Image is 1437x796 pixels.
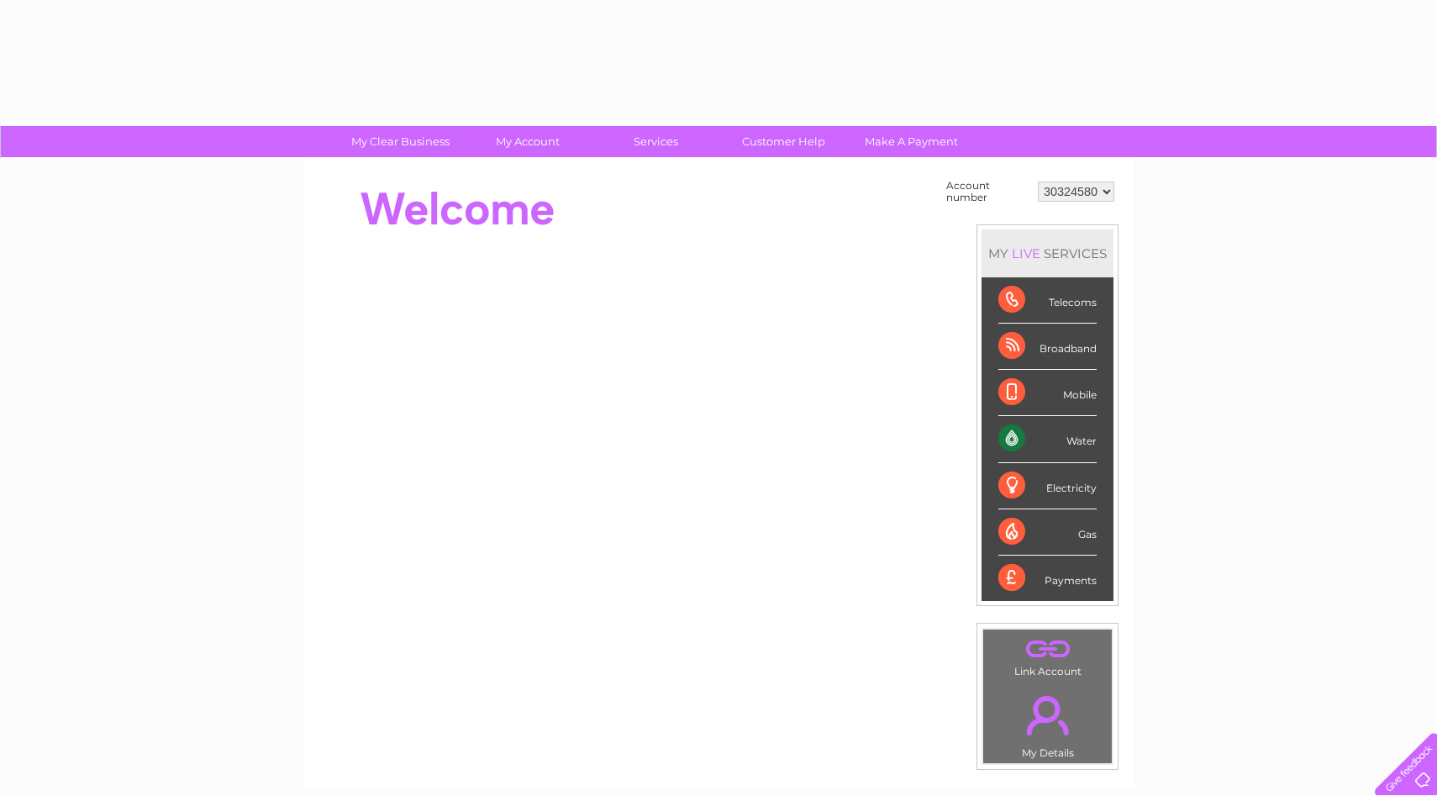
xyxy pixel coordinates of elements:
[998,463,1097,509] div: Electricity
[987,634,1108,663] a: .
[982,229,1113,277] div: MY SERVICES
[998,509,1097,556] div: Gas
[842,126,981,157] a: Make A Payment
[998,324,1097,370] div: Broadband
[714,126,853,157] a: Customer Help
[459,126,597,157] a: My Account
[987,686,1108,745] a: .
[998,556,1097,601] div: Payments
[998,416,1097,462] div: Water
[982,629,1113,682] td: Link Account
[1008,245,1044,261] div: LIVE
[331,126,470,157] a: My Clear Business
[942,176,1034,208] td: Account number
[998,277,1097,324] div: Telecoms
[998,370,1097,416] div: Mobile
[982,682,1113,764] td: My Details
[587,126,725,157] a: Services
